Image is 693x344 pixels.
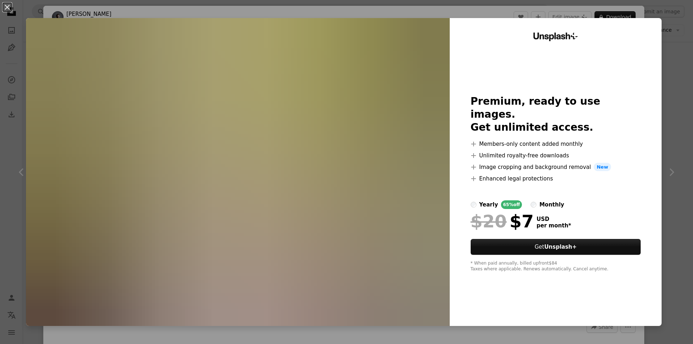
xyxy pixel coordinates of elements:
strong: Unsplash+ [544,244,577,250]
input: yearly65%off [471,202,476,208]
span: $20 [471,212,507,231]
span: USD [537,216,571,222]
input: monthly [531,202,536,208]
li: Members-only content added monthly [471,140,641,148]
li: Unlimited royalty-free downloads [471,151,641,160]
span: per month * [537,222,571,229]
div: $7 [471,212,534,231]
h2: Premium, ready to use images. Get unlimited access. [471,95,641,134]
div: * When paid annually, billed upfront $84 Taxes where applicable. Renews automatically. Cancel any... [471,261,641,272]
span: New [594,163,611,171]
li: Enhanced legal protections [471,174,641,183]
button: GetUnsplash+ [471,239,641,255]
li: Image cropping and background removal [471,163,641,171]
div: 65% off [501,200,522,209]
div: yearly [479,200,498,209]
div: monthly [539,200,564,209]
